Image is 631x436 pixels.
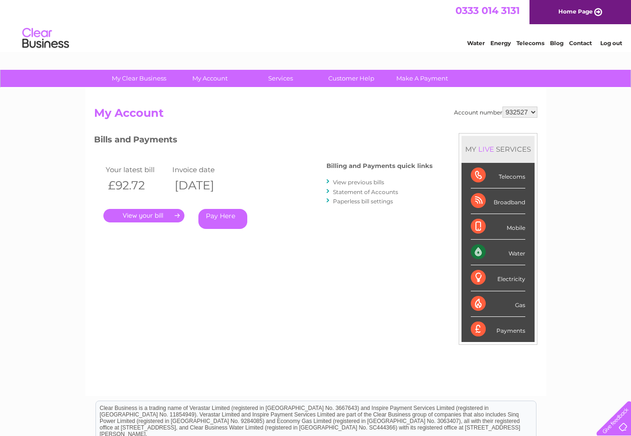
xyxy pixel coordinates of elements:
[313,70,390,87] a: Customer Help
[333,188,398,195] a: Statement of Accounts
[242,70,319,87] a: Services
[471,265,525,291] div: Electricity
[461,136,535,162] div: MY SERVICES
[454,107,537,118] div: Account number
[471,317,525,342] div: Payments
[333,179,384,186] a: View previous bills
[198,209,247,229] a: Pay Here
[516,40,544,47] a: Telecoms
[467,40,485,47] a: Water
[103,209,184,222] a: .
[101,70,177,87] a: My Clear Business
[471,291,525,317] div: Gas
[94,133,433,149] h3: Bills and Payments
[22,24,69,53] img: logo.png
[170,176,237,195] th: [DATE]
[103,163,170,176] td: Your latest bill
[96,5,536,45] div: Clear Business is a trading name of Verastar Limited (registered in [GEOGRAPHIC_DATA] No. 3667643...
[333,198,393,205] a: Paperless bill settings
[600,40,622,47] a: Log out
[471,240,525,265] div: Water
[471,163,525,188] div: Telecoms
[471,188,525,214] div: Broadband
[476,145,496,154] div: LIVE
[471,214,525,240] div: Mobile
[490,40,511,47] a: Energy
[326,162,433,169] h4: Billing and Payments quick links
[455,5,520,16] a: 0333 014 3131
[94,107,537,124] h2: My Account
[171,70,248,87] a: My Account
[569,40,592,47] a: Contact
[170,163,237,176] td: Invoice date
[103,176,170,195] th: £92.72
[550,40,563,47] a: Blog
[384,70,461,87] a: Make A Payment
